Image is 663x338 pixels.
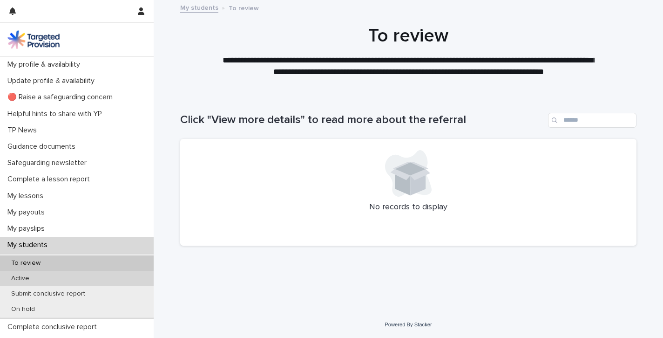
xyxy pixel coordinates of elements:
p: Safeguarding newsletter [4,159,94,167]
p: Complete a lesson report [4,175,97,184]
p: My lessons [4,192,51,200]
a: Powered By Stacker [385,322,432,327]
p: Submit conclusive report [4,290,93,298]
p: To review [229,2,259,13]
p: 🔴 Raise a safeguarding concern [4,93,120,102]
h1: To review [180,25,636,47]
p: Helpful hints to share with YP [4,110,109,118]
p: To review [4,259,48,267]
p: Update profile & availability [4,76,102,85]
p: TP News [4,126,44,135]
img: M5nRWzHhSzIhMunXDL62 [7,30,60,49]
p: On hold [4,305,42,313]
p: Complete conclusive report [4,323,104,331]
p: Guidance documents [4,142,83,151]
p: No records to display [191,202,625,213]
p: Active [4,275,37,283]
p: My profile & availability [4,60,88,69]
p: My payslips [4,224,52,233]
p: My students [4,241,55,249]
a: My students [180,2,218,13]
h1: Click "View more details" to read more about the referral [180,113,544,127]
p: My payouts [4,208,52,217]
input: Search [548,113,636,128]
